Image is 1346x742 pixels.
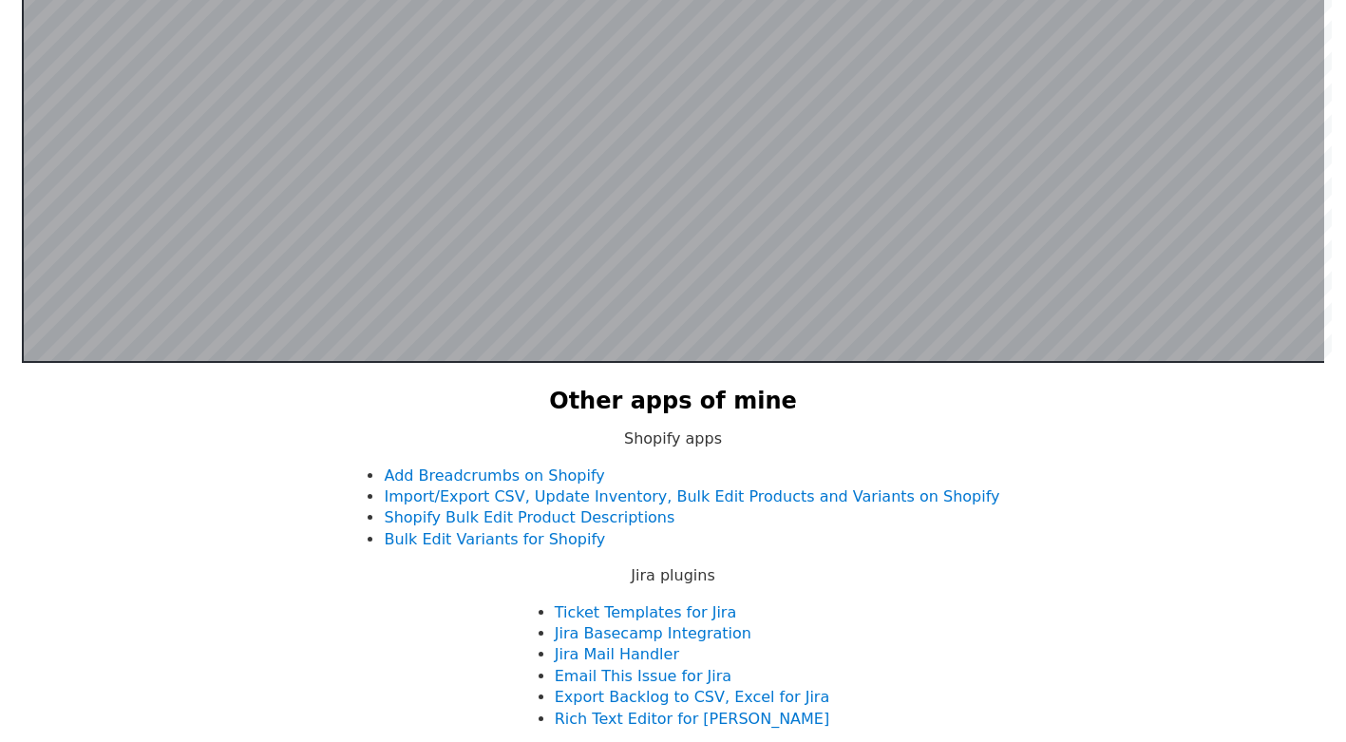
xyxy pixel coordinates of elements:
a: Email This Issue for Jira [555,667,731,685]
a: Import/Export CSV, Update Inventory, Bulk Edit Products and Variants on Shopify [384,487,999,505]
a: Rich Text Editor for [PERSON_NAME] [555,710,829,728]
a: Export Backlog to CSV, Excel for Jira [555,688,829,706]
a: Jira Basecamp Integration [555,624,751,642]
h2: Other apps of mine [549,386,797,418]
a: Add Breadcrumbs on Shopify [384,466,604,485]
a: Ticket Templates for Jira [555,603,736,621]
a: Shopify Bulk Edit Product Descriptions [384,508,674,526]
a: Jira Mail Handler [555,645,679,663]
a: Bulk Edit Variants for Shopify [384,530,605,548]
